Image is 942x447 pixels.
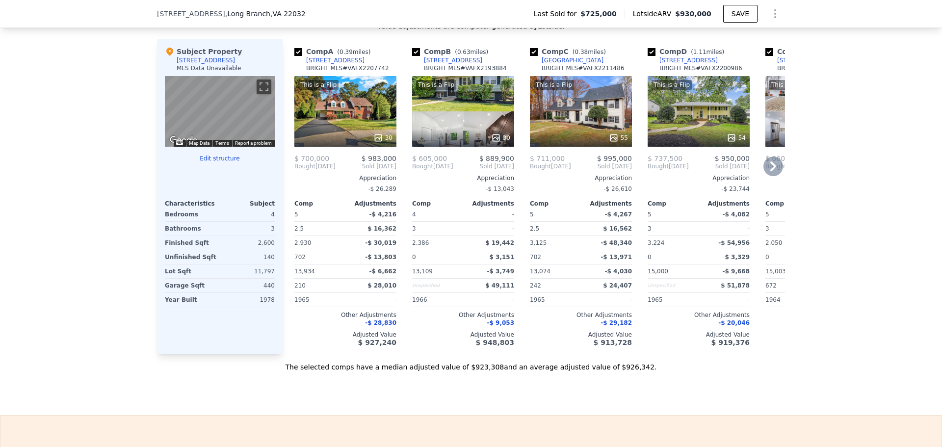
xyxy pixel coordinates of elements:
[333,49,374,55] span: ( miles)
[648,293,697,307] div: 1965
[603,225,632,232] span: $ 16,562
[294,211,298,218] span: 5
[157,9,225,19] span: [STREET_ADDRESS]
[769,80,810,90] div: This is a Flip
[534,9,581,19] span: Last Sold for
[465,293,514,307] div: -
[487,319,514,326] span: -$ 9,053
[765,200,816,208] div: Comp
[294,155,329,162] span: $ 700,000
[777,64,860,72] div: BRIGHT MLS # VAFX2218338
[367,225,396,232] span: $ 16,362
[765,155,800,162] span: $ 660,000
[165,76,275,147] div: Street View
[412,239,429,246] span: 2,386
[542,56,603,64] div: [GEOGRAPHIC_DATA]
[648,155,682,162] span: $ 737,500
[765,56,836,64] a: [STREET_ADDRESS]
[571,162,632,170] span: Sold [DATE]
[165,222,218,236] div: Bathrooms
[648,162,689,170] div: [DATE]
[479,155,514,162] span: $ 889,900
[222,279,275,292] div: 440
[412,162,433,170] span: Bought
[601,254,632,261] span: -$ 13,971
[648,211,652,218] span: 5
[222,236,275,250] div: 2,600
[294,162,315,170] span: Bought
[294,254,306,261] span: 702
[412,222,461,236] div: 3
[294,222,343,236] div: 2.5
[715,155,750,162] span: $ 950,000
[530,282,541,289] span: 242
[485,282,514,289] span: $ 49,111
[453,162,514,170] span: Sold [DATE]
[777,56,836,64] div: [STREET_ADDRESS]
[369,268,396,275] span: -$ 6,662
[165,293,218,307] div: Year Built
[530,311,632,319] div: Other Adjustments
[177,56,235,64] div: [STREET_ADDRESS]
[424,56,482,64] div: [STREET_ADDRESS]
[633,9,675,19] span: Lotside ARV
[530,155,565,162] span: $ 711,000
[294,331,396,339] div: Adjusted Value
[725,254,750,261] span: $ 3,329
[412,211,416,218] span: 4
[487,268,514,275] span: -$ 3,749
[530,56,603,64] a: [GEOGRAPHIC_DATA]
[490,254,514,261] span: $ 3,151
[765,282,777,289] span: 672
[416,80,456,90] div: This is a Flip
[294,282,306,289] span: 210
[542,64,625,72] div: BRIGHT MLS # VAFX2211486
[235,140,272,146] a: Report a problem
[605,211,632,218] span: -$ 4,267
[412,268,433,275] span: 13,109
[412,254,416,261] span: 0
[177,64,241,72] div: MLS Data Unavailable
[294,239,311,246] span: 2,930
[765,211,769,218] span: 5
[215,140,229,146] a: Terms (opens in new tab)
[222,208,275,221] div: 4
[648,279,697,292] div: Unspecified
[689,162,750,170] span: Sold [DATE]
[368,185,396,192] span: -$ 26,289
[580,9,617,19] span: $725,000
[575,49,588,55] span: 0.38
[609,133,628,143] div: 55
[530,293,579,307] div: 1965
[597,155,632,162] span: $ 995,000
[222,293,275,307] div: 1978
[603,282,632,289] span: $ 24,407
[648,162,669,170] span: Bought
[701,222,750,236] div: -
[347,293,396,307] div: -
[294,200,345,208] div: Comp
[298,80,339,90] div: This is a Flip
[648,268,668,275] span: 15,000
[367,282,396,289] span: $ 28,010
[530,162,571,170] div: [DATE]
[530,211,534,218] span: 5
[721,282,750,289] span: $ 51,878
[412,162,453,170] div: [DATE]
[491,133,510,143] div: 30
[225,9,306,19] span: , Long Branch
[718,319,750,326] span: -$ 20,046
[412,293,461,307] div: 1966
[294,174,396,182] div: Appreciation
[412,56,482,64] a: [STREET_ADDRESS]
[765,254,769,261] span: 0
[648,311,750,319] div: Other Adjustments
[294,162,336,170] div: [DATE]
[721,185,750,192] span: -$ 23,744
[659,56,718,64] div: [STREET_ADDRESS]
[306,56,365,64] div: [STREET_ADDRESS]
[340,49,353,55] span: 0.39
[530,268,550,275] span: 13,074
[457,49,471,55] span: 0.63
[605,268,632,275] span: -$ 4,030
